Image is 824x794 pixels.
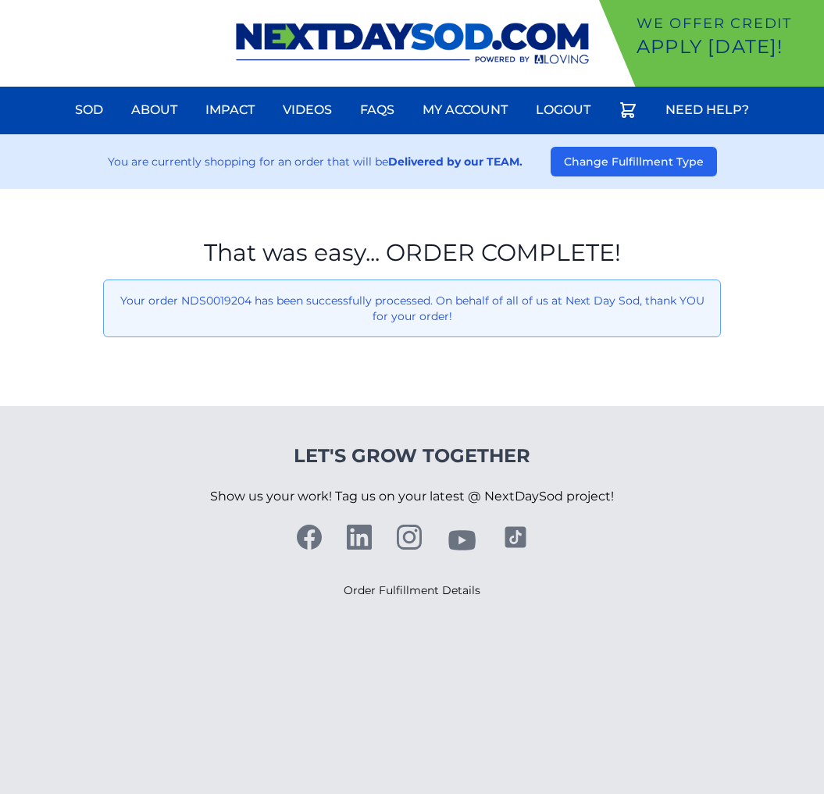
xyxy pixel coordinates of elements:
[388,155,523,169] strong: Delivered by our TEAM.
[656,91,758,129] a: Need Help?
[637,34,818,59] p: Apply [DATE]!
[551,147,717,176] button: Change Fulfillment Type
[103,239,721,267] h1: That was easy... ORDER COMPLETE!
[210,443,614,468] h4: Let's Grow Together
[66,91,112,129] a: Sod
[122,91,187,129] a: About
[116,293,708,324] p: Your order NDS0019204 has been successfully processed. On behalf of all of us at Next Day Sod, th...
[351,91,404,129] a: FAQs
[273,91,341,129] a: Videos
[637,12,818,34] p: We offer Credit
[210,468,614,525] p: Show us your work! Tag us on your latest @ NextDaySod project!
[196,91,264,129] a: Impact
[526,91,600,129] a: Logout
[344,583,480,597] a: Order Fulfillment Details
[413,91,517,129] a: My Account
